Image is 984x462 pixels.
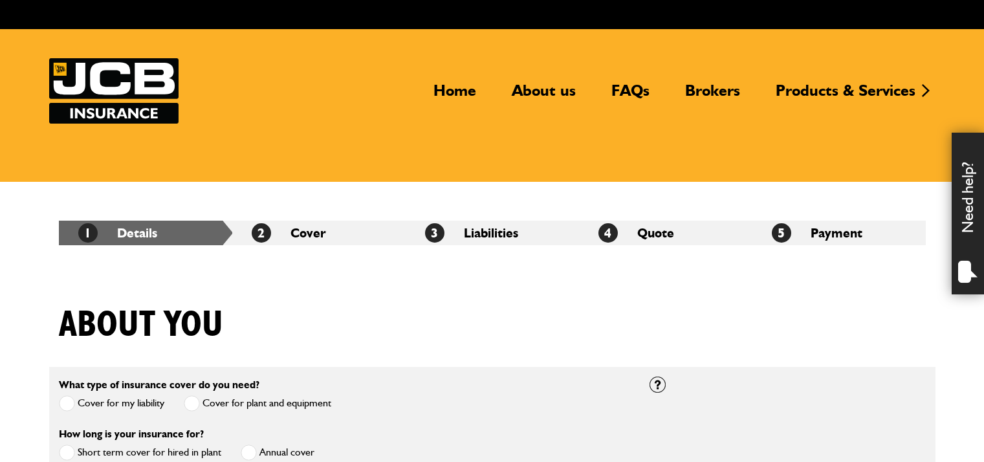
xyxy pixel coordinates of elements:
a: JCB Insurance Services [49,58,179,124]
li: Liabilities [406,221,579,245]
a: Products & Services [766,81,925,111]
h1: About you [59,303,223,347]
label: How long is your insurance for? [59,429,204,439]
label: Annual cover [241,445,314,461]
a: About us [502,81,585,111]
label: Cover for my liability [59,395,164,412]
label: Cover for plant and equipment [184,395,331,412]
li: Quote [579,221,752,245]
div: Need help? [952,133,984,294]
a: Brokers [675,81,750,111]
span: 2 [252,223,271,243]
li: Payment [752,221,926,245]
li: Cover [232,221,406,245]
span: 1 [78,223,98,243]
label: Short term cover for hired in plant [59,445,221,461]
li: Details [59,221,232,245]
label: What type of insurance cover do you need? [59,380,259,390]
span: 5 [772,223,791,243]
span: 3 [425,223,444,243]
a: Home [424,81,486,111]
a: FAQs [602,81,659,111]
img: JCB Insurance Services logo [49,58,179,124]
span: 4 [598,223,618,243]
